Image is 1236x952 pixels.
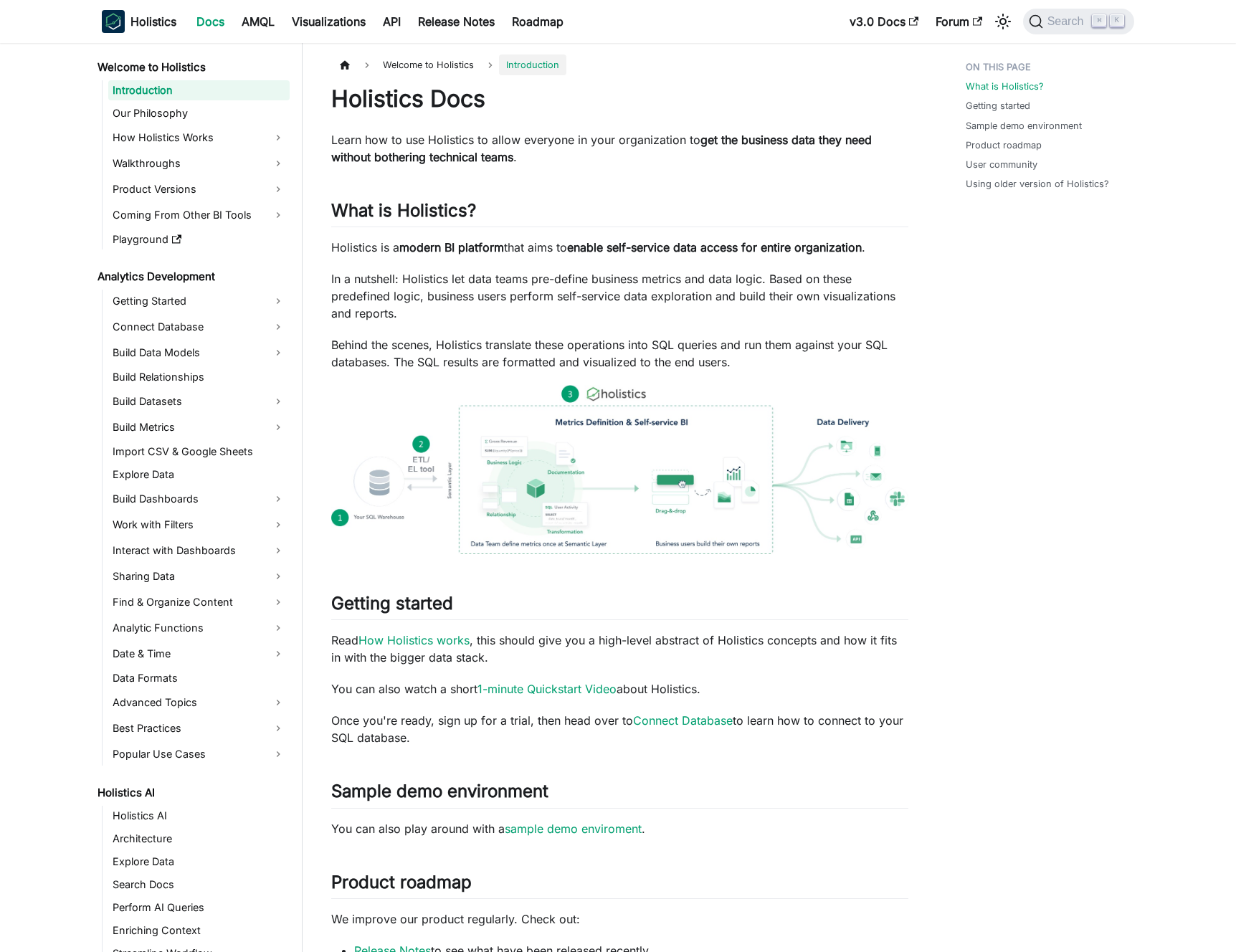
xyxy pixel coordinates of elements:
[331,54,358,75] a: Home page
[331,680,908,698] p: You can also watch a short about Holistics.
[108,204,290,227] a: Coming From Other BI Tools
[399,240,504,254] strong: modern BI platform
[499,54,566,75] span: Introduction
[108,103,290,123] a: Our Philosophy
[331,54,908,75] nav: Breadcrumbs
[966,99,1030,113] a: Getting started
[108,717,290,740] a: Best Practices
[331,336,908,371] p: Behind the scenes, Holistics translate these operations into SQL queries and run them against you...
[130,13,176,30] b: Holistics
[331,131,908,166] p: Learn how to use Holistics to allow everyone in your organization to .
[966,80,1044,93] a: What is Holistics?
[331,270,908,322] p: In a nutshell: Holistics let data teams pre-define business metrics and data logic. Based on thes...
[108,416,290,439] a: Build Metrics
[108,898,290,918] a: Perform AI Queries
[108,642,290,665] a: Date & Time
[966,119,1082,133] a: Sample demo environment
[331,632,908,666] p: Read , this should give you a high-level abstract of Holistics concepts and how it fits in with t...
[108,920,290,941] a: Enriching Context
[331,200,908,227] h2: What is Holistics?
[1043,15,1093,28] span: Search
[927,10,991,33] a: Forum
[102,10,176,33] a: HolisticsHolistics
[966,177,1109,191] a: Using older version of Holistics?
[108,691,290,714] a: Advanced Topics
[1023,9,1134,34] button: Search (Command+K)
[108,617,290,639] a: Analytic Functions
[108,852,290,872] a: Explore Data
[1110,14,1124,27] kbd: K
[966,158,1037,171] a: User community
[505,822,642,836] a: sample demo enviroment
[108,229,290,249] a: Playground
[331,385,908,554] img: How Holistics fits in your Data Stack
[108,126,290,149] a: How Holistics Works
[108,565,290,588] a: Sharing Data
[633,713,733,728] a: Connect Database
[283,10,374,33] a: Visualizations
[331,712,908,746] p: Once you're ready, sign up for a trial, then head over to to learn how to connect to your SQL dat...
[331,85,908,113] h1: Holistics Docs
[108,341,290,364] a: Build Data Models
[331,239,908,256] p: Holistics is a that aims to .
[108,875,290,895] a: Search Docs
[93,57,290,77] a: Welcome to Holistics
[108,390,290,413] a: Build Datasets
[567,240,862,254] strong: enable self-service data access for entire organization
[108,539,290,562] a: Interact with Dashboards
[358,633,470,647] a: How Holistics works
[93,783,290,803] a: Holistics AI
[331,781,908,808] h2: Sample demo environment
[409,10,503,33] a: Release Notes
[966,138,1042,152] a: Product roadmap
[108,367,290,387] a: Build Relationships
[376,54,481,75] span: Welcome to Holistics
[188,10,233,33] a: Docs
[108,487,290,510] a: Build Dashboards
[87,43,303,952] nav: Docs sidebar
[477,682,617,696] a: 1-minute Quickstart Video
[108,290,290,313] a: Getting Started
[93,267,290,287] a: Analytics Development
[108,743,290,766] a: Popular Use Cases
[374,10,409,33] a: API
[331,910,908,928] p: We improve our product regularly. Check out:
[503,10,572,33] a: Roadmap
[102,10,125,33] img: Holistics
[108,591,290,614] a: Find & Organize Content
[108,806,290,826] a: Holistics AI
[331,593,908,620] h2: Getting started
[108,668,290,688] a: Data Formats
[108,178,290,201] a: Product Versions
[108,315,290,338] a: Connect Database
[233,10,283,33] a: AMQL
[992,10,1014,33] button: Switch between dark and light mode (currently light mode)
[331,872,908,899] h2: Product roadmap
[108,152,290,175] a: Walkthroughs
[108,829,290,849] a: Architecture
[108,442,290,462] a: Import CSV & Google Sheets
[108,80,290,100] a: Introduction
[331,820,908,837] p: You can also play around with a .
[108,513,290,536] a: Work with Filters
[1092,14,1106,27] kbd: ⌘
[841,10,927,33] a: v3.0 Docs
[108,465,290,485] a: Explore Data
